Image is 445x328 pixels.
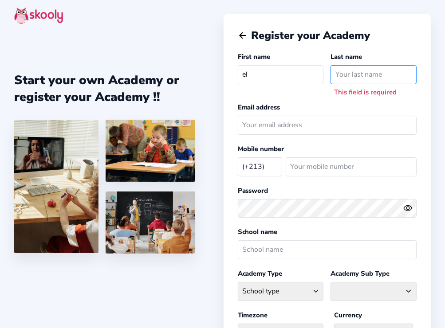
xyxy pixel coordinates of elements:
button: arrow back outline [238,31,248,40]
input: School name [238,240,417,259]
img: 4.png [106,120,195,182]
div: This field is required [334,88,417,97]
span: Register your Academy [251,28,370,43]
input: Your mobile number [286,157,417,176]
label: Currency [334,311,362,320]
img: 1.jpg [14,120,98,253]
label: Academy Type [238,269,283,278]
input: Your email address [238,116,417,135]
button: eye outlineeye off outline [403,203,417,213]
label: Mobile number [238,144,284,153]
ion-icon: eye outline [403,203,413,213]
div: Start your own Academy or register your Academy !! [14,72,195,105]
label: Timezone [238,311,268,320]
label: Email address [238,103,280,112]
input: Your first name [238,65,324,84]
img: skooly-logo.png [14,7,63,24]
label: Last name [331,52,362,61]
label: School name [238,227,278,236]
label: Academy Sub Type [331,269,390,278]
input: Your last name [331,65,417,84]
label: First name [238,52,271,61]
label: Password [238,186,268,195]
img: 5.png [106,191,195,254]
